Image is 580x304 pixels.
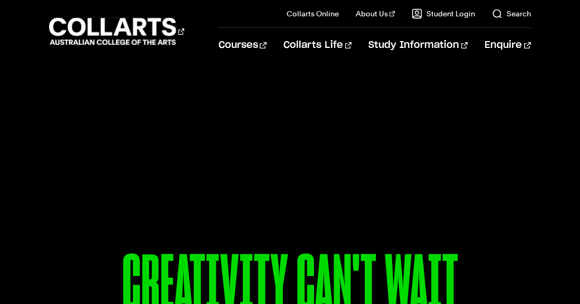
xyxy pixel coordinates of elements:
[356,8,395,19] a: About Us
[368,28,468,63] a: Study Information
[218,28,267,63] a: Courses
[283,28,351,63] a: Collarts Life
[49,16,184,46] div: Go to homepage
[412,8,475,19] a: Student Login
[287,8,339,19] a: Collarts Online
[492,8,531,19] a: Search
[484,28,530,63] a: Enquire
